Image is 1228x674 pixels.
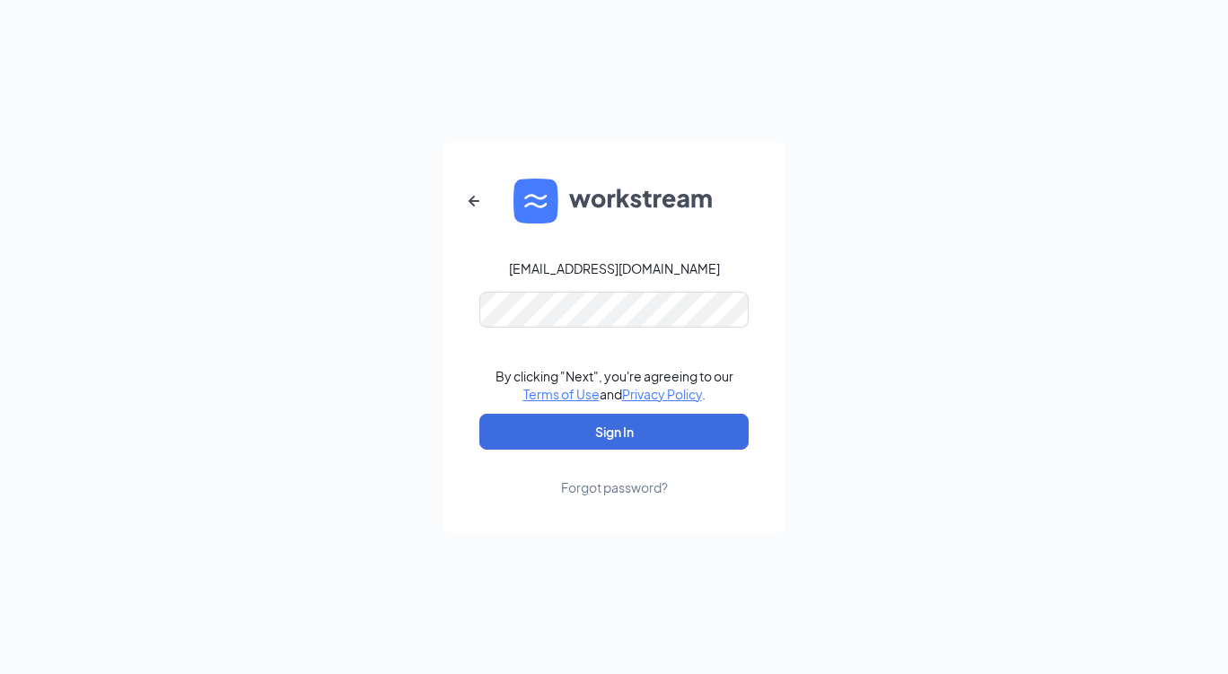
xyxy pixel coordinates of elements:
[513,179,715,223] img: WS logo and Workstream text
[479,414,749,450] button: Sign In
[523,386,600,402] a: Terms of Use
[463,190,485,212] svg: ArrowLeftNew
[496,367,733,403] div: By clicking "Next", you're agreeing to our and .
[452,179,496,223] button: ArrowLeftNew
[509,259,720,277] div: [EMAIL_ADDRESS][DOMAIN_NAME]
[561,478,668,496] div: Forgot password?
[561,450,668,496] a: Forgot password?
[622,386,702,402] a: Privacy Policy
